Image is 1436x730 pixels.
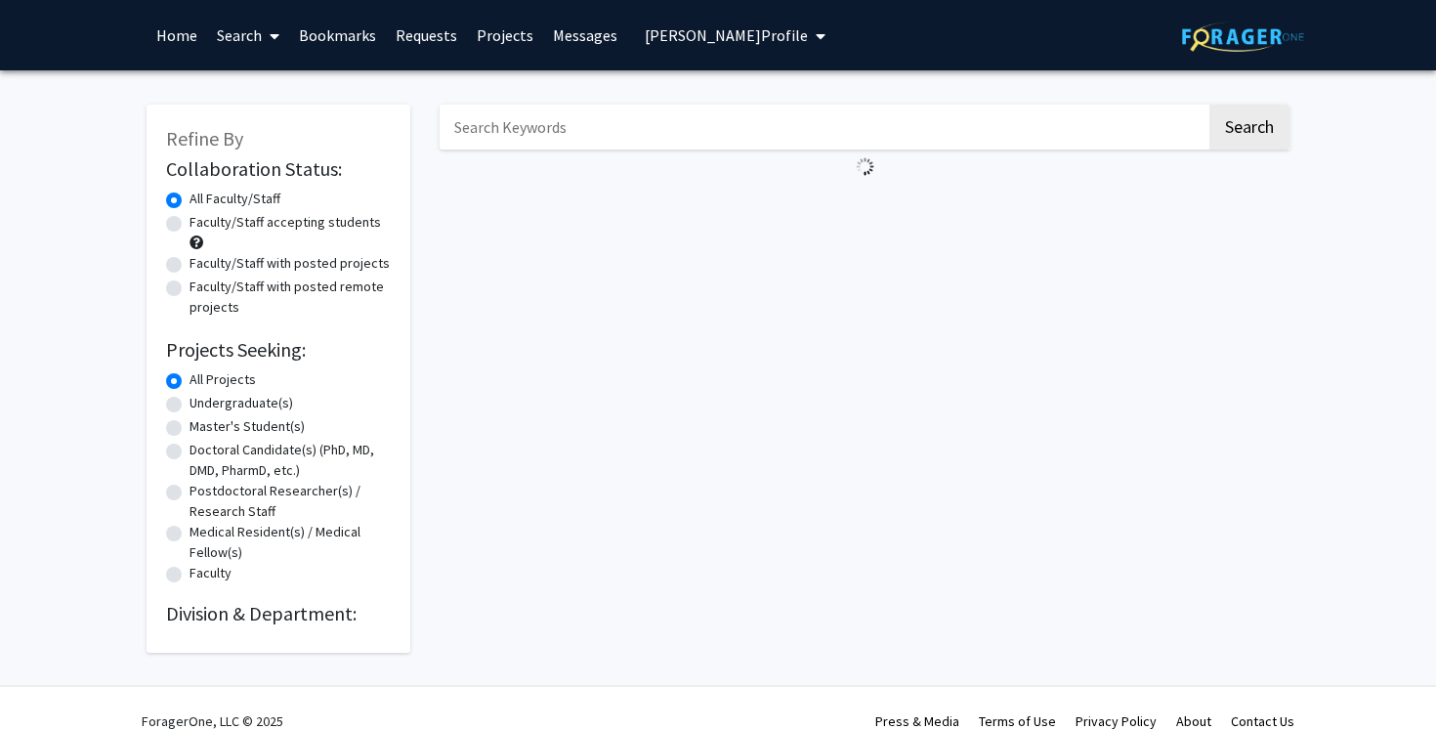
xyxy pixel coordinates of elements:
[1076,712,1157,730] a: Privacy Policy
[979,712,1056,730] a: Terms of Use
[645,25,808,45] span: [PERSON_NAME] Profile
[440,105,1206,150] input: Search Keywords
[543,1,627,69] a: Messages
[190,189,280,209] label: All Faculty/Staff
[207,1,289,69] a: Search
[166,157,391,181] h2: Collaboration Status:
[289,1,386,69] a: Bookmarks
[190,522,391,563] label: Medical Resident(s) / Medical Fellow(s)
[147,1,207,69] a: Home
[1209,105,1289,150] button: Search
[190,277,391,318] label: Faculty/Staff with posted remote projects
[166,338,391,362] h2: Projects Seeking:
[440,184,1289,229] nav: Page navigation
[166,602,391,625] h2: Division & Department:
[848,150,882,184] img: Loading
[467,1,543,69] a: Projects
[1176,712,1211,730] a: About
[166,126,243,150] span: Refine By
[386,1,467,69] a: Requests
[875,712,959,730] a: Press & Media
[190,393,293,413] label: Undergraduate(s)
[1231,712,1294,730] a: Contact Us
[190,212,381,233] label: Faculty/Staff accepting students
[190,253,390,274] label: Faculty/Staff with posted projects
[190,440,391,481] label: Doctoral Candidate(s) (PhD, MD, DMD, PharmD, etc.)
[190,416,305,437] label: Master's Student(s)
[1182,21,1304,52] img: ForagerOne Logo
[190,481,391,522] label: Postdoctoral Researcher(s) / Research Staff
[190,563,232,583] label: Faculty
[190,369,256,390] label: All Projects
